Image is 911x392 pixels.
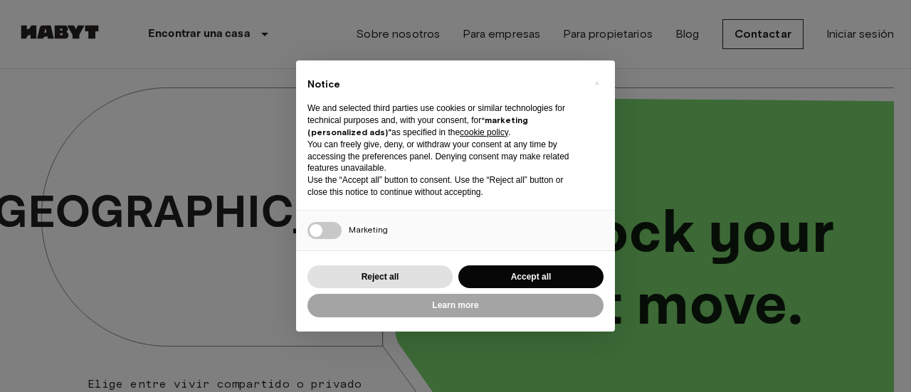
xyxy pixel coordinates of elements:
[307,174,581,198] p: Use the “Accept all” button to consent. Use the “Reject all” button or close this notice to conti...
[307,102,581,138] p: We and selected third parties use cookies or similar technologies for technical purposes and, wit...
[307,265,453,289] button: Reject all
[458,265,604,289] button: Accept all
[307,294,604,317] button: Learn more
[307,115,528,137] strong: “marketing (personalized ads)”
[307,139,581,174] p: You can freely give, deny, or withdraw your consent at any time by accessing the preferences pane...
[349,224,388,235] span: Marketing
[585,72,608,95] button: Close this notice
[594,75,599,92] span: ×
[307,78,581,92] h2: Notice
[460,127,508,137] a: cookie policy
